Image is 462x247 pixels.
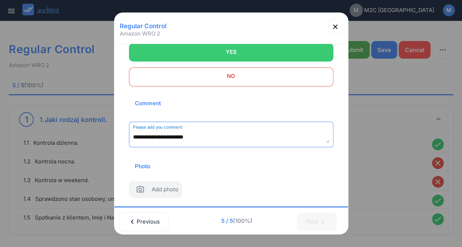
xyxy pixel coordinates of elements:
[129,214,159,230] div: Previous
[117,19,169,33] h1: Regular Control
[129,92,167,115] h2: Comment
[120,30,160,37] span: Amazon WRO 2
[152,185,178,196] span: Add photo
[233,217,252,224] span: (100%)
[119,212,169,231] button: Previous
[138,45,324,59] span: YES
[179,217,295,225] span: 5 / 5
[138,69,324,84] span: NO
[133,131,329,143] textarea: Please add you comment
[129,155,156,178] h2: Photo
[128,217,137,226] i: chevron_left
